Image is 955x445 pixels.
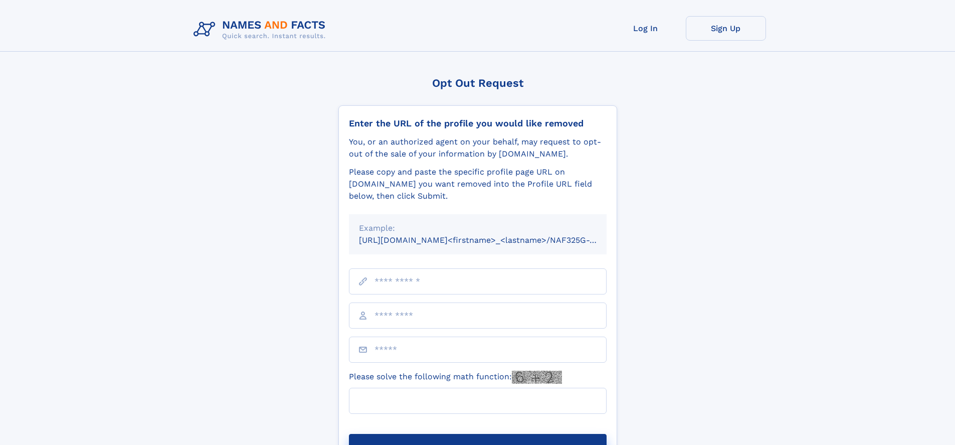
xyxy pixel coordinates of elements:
[349,371,562,384] label: Please solve the following math function:
[349,166,607,202] div: Please copy and paste the specific profile page URL on [DOMAIN_NAME] you want removed into the Pr...
[349,118,607,129] div: Enter the URL of the profile you would like removed
[686,16,766,41] a: Sign Up
[338,77,617,89] div: Opt Out Request
[359,235,626,245] small: [URL][DOMAIN_NAME]<firstname>_<lastname>/NAF325G-xxxxxxxx
[606,16,686,41] a: Log In
[359,222,597,234] div: Example:
[349,136,607,160] div: You, or an authorized agent on your behalf, may request to opt-out of the sale of your informatio...
[189,16,334,43] img: Logo Names and Facts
